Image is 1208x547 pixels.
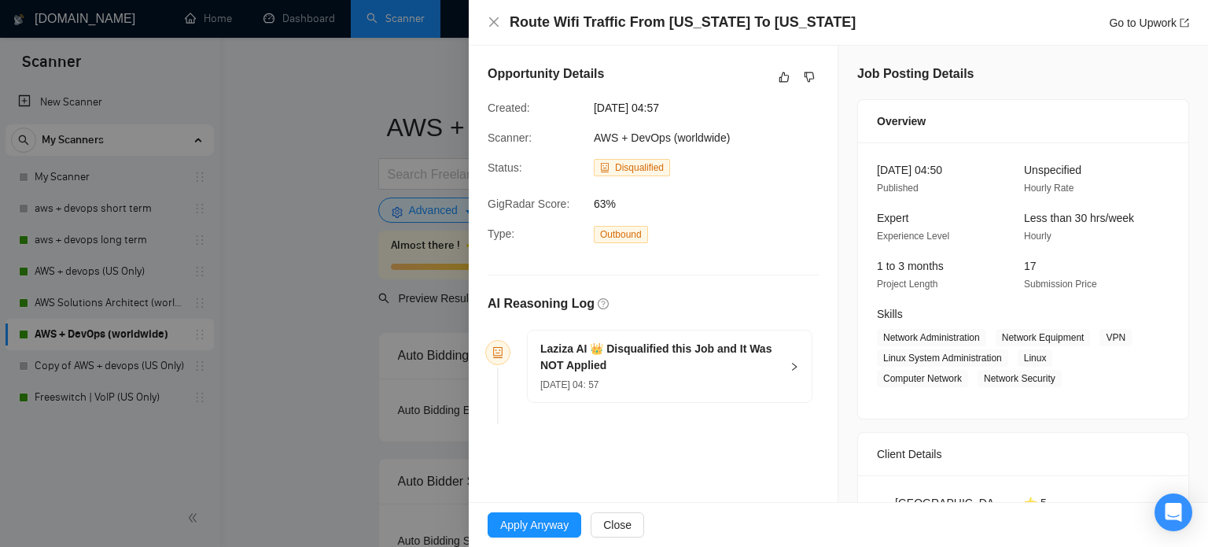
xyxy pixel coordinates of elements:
[775,68,794,87] button: like
[1024,231,1051,242] span: Hourly
[877,260,944,272] span: 1 to 3 months
[488,227,514,240] span: Type:
[877,113,926,130] span: Overview
[978,370,1062,387] span: Network Security
[488,102,530,114] span: Created:
[1024,164,1081,176] span: Unspecified
[996,329,1091,346] span: Network Equipment
[603,516,632,534] span: Close
[877,212,908,224] span: Expert
[488,161,522,174] span: Status:
[857,65,974,83] h5: Job Posting Details
[1024,183,1074,194] span: Hourly Rate
[488,512,581,538] button: Apply Anyway
[877,279,937,290] span: Project Length
[488,16,500,28] span: close
[877,329,986,346] span: Network Administration
[488,198,569,210] span: GigRadar Score:
[1018,349,1053,367] span: Linux
[540,341,780,374] h5: Laziza AI 👑 Disqualified this Job and It Was NOT Applied
[488,16,500,29] button: Close
[540,379,598,390] span: [DATE] 04: 57
[895,494,999,529] span: [GEOGRAPHIC_DATA]
[1180,18,1189,28] span: export
[594,99,830,116] span: [DATE] 04:57
[877,349,1008,367] span: Linux System Administration
[800,68,819,87] button: dislike
[877,433,1169,475] div: Client Details
[877,164,942,176] span: [DATE] 04:50
[877,183,919,194] span: Published
[488,65,604,83] h5: Opportunity Details
[877,308,903,320] span: Skills
[1024,279,1097,290] span: Submission Price
[615,162,664,173] span: Disqualified
[1024,497,1047,509] span: ⭐ 5
[510,13,856,32] h4: Route Wifi Traffic From [US_STATE] To [US_STATE]
[804,71,815,83] span: dislike
[790,362,799,371] span: right
[1099,329,1132,346] span: VPN
[1024,260,1037,272] span: 17
[488,131,532,144] span: Scanner:
[591,512,644,538] button: Close
[594,226,648,243] span: Outbound
[488,294,595,313] h5: AI Reasoning Log
[1024,212,1134,224] span: Less than 30 hrs/week
[1155,493,1192,531] div: Open Intercom Messenger
[1109,17,1189,29] a: Go to Upworkexport
[600,163,610,172] span: robot
[779,71,790,83] span: like
[877,231,949,242] span: Experience Level
[598,298,609,309] span: question-circle
[594,131,730,144] span: AWS + DevOps (worldwide)
[877,370,968,387] span: Computer Network
[500,516,569,534] span: Apply Anyway
[492,347,503,358] span: robot
[594,195,830,213] span: 63%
